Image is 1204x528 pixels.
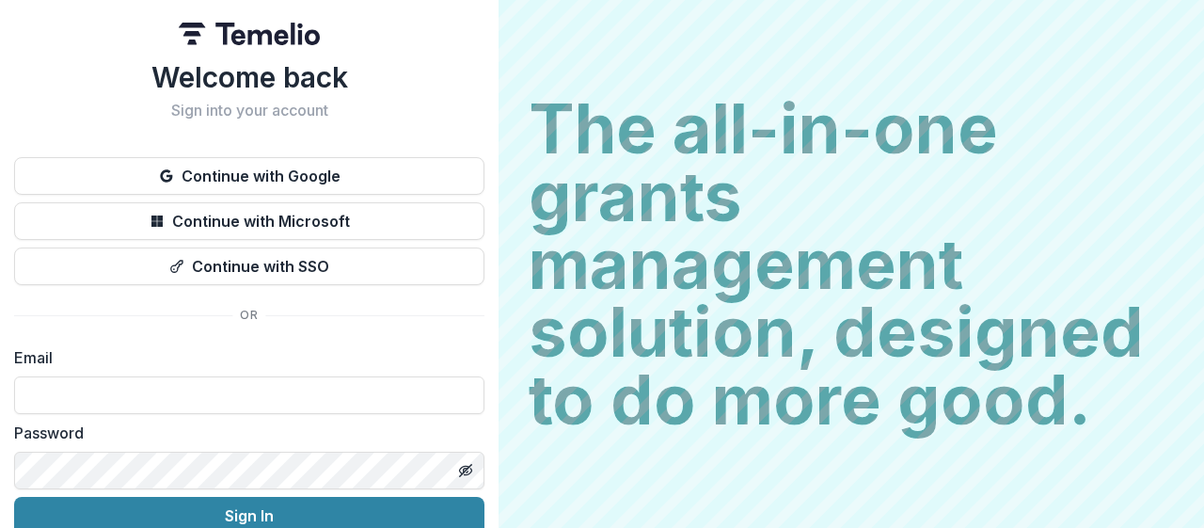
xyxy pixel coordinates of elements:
h2: Sign into your account [14,102,484,120]
button: Continue with Microsoft [14,202,484,240]
button: Continue with SSO [14,248,484,285]
button: Toggle password visibility [451,456,481,486]
button: Continue with Google [14,157,484,195]
label: Email [14,346,473,369]
h1: Welcome back [14,60,484,94]
label: Password [14,422,473,444]
img: Temelio [179,23,320,45]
